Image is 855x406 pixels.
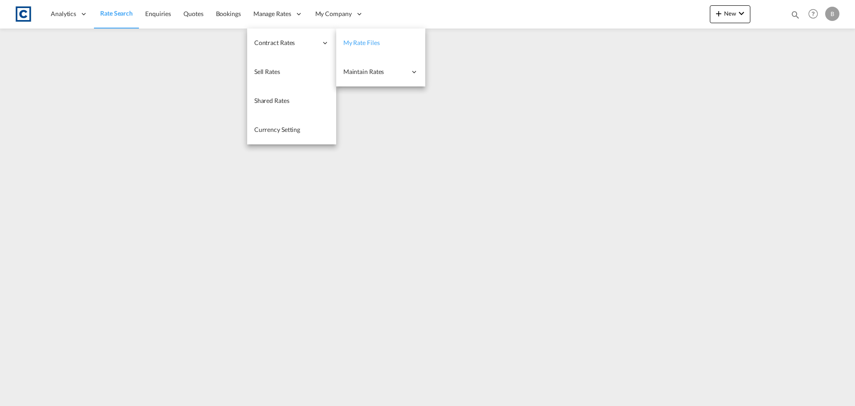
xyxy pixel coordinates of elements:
[736,8,747,19] md-icon: icon-chevron-down
[247,115,336,144] a: Currency Setting
[806,6,821,21] span: Help
[710,5,750,23] button: icon-plus 400-fgNewicon-chevron-down
[247,29,336,57] div: Contract Rates
[100,9,133,17] span: Rate Search
[216,10,241,17] span: Bookings
[254,38,318,47] span: Contract Rates
[825,7,839,21] div: B
[806,6,825,22] div: Help
[336,57,425,86] div: Maintain Rates
[315,9,352,18] span: My Company
[713,8,724,19] md-icon: icon-plus 400-fg
[336,29,425,57] a: My Rate Files
[145,10,171,17] span: Enquiries
[343,67,407,76] span: Maintain Rates
[247,57,336,86] a: Sell Rates
[247,86,336,115] a: Shared Rates
[51,9,76,18] span: Analytics
[254,126,300,133] span: Currency Setting
[254,97,289,104] span: Shared Rates
[13,4,33,24] img: 1fdb9190129311efbfaf67cbb4249bed.jpeg
[343,39,380,46] span: My Rate Files
[253,9,291,18] span: Manage Rates
[790,10,800,20] md-icon: icon-magnify
[183,10,203,17] span: Quotes
[254,68,280,75] span: Sell Rates
[790,10,800,23] div: icon-magnify
[713,10,747,17] span: New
